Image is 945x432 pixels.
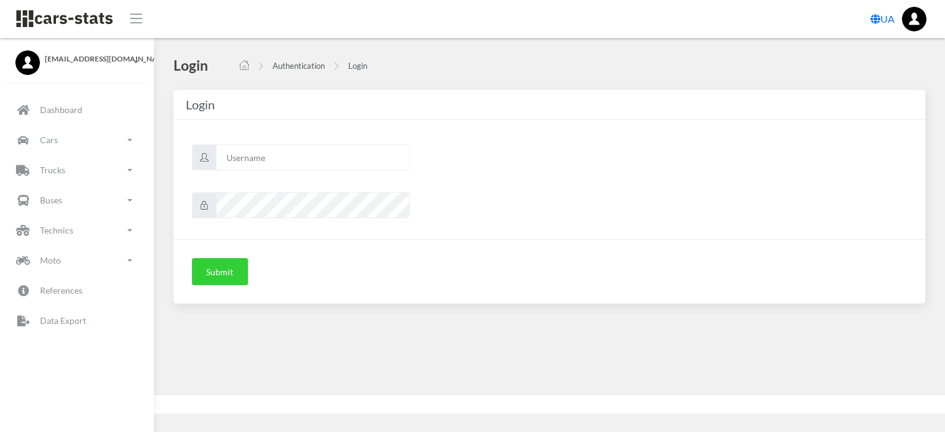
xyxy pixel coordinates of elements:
[9,156,145,184] a: Trucks
[40,222,73,238] p: Technics
[40,132,58,147] p: Cars
[15,50,138,65] a: [EMAIL_ADDRESS][DOMAIN_NAME]
[40,192,62,208] p: Buses
[15,9,114,28] img: navbar brand
[9,126,145,154] a: Cars
[9,246,145,275] a: Moto
[45,53,138,65] span: [EMAIL_ADDRESS][DOMAIN_NAME]
[9,216,145,245] a: Technics
[348,61,367,71] a: Login
[40,313,86,328] p: Data Export
[902,7,927,31] img: ...
[40,102,82,117] p: Dashboard
[866,7,899,31] a: UA
[192,258,248,285] button: Submit
[9,186,145,214] a: Buses
[40,253,61,268] p: Moto
[173,56,208,74] h4: Login
[40,162,65,178] p: Trucks
[9,307,145,335] a: Data Export
[9,277,145,305] a: References
[216,144,410,170] input: Username
[9,96,145,124] a: Dashboard
[186,97,215,112] span: Login
[273,61,325,71] a: Authentication
[40,283,82,298] p: References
